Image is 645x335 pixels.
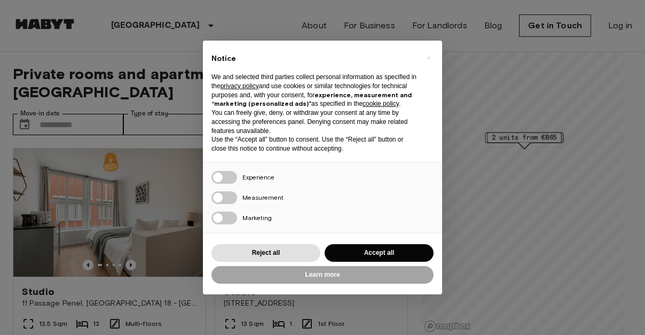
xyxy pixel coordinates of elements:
[211,108,416,135] p: You can freely give, deny, or withdraw your consent at any time by accessing the preferences pane...
[211,244,320,262] button: Reject all
[242,214,272,222] span: Marketing
[363,100,399,107] a: cookie policy
[325,244,434,262] button: Accept all
[211,91,412,108] strong: experience, measurement and “marketing (personalized ads)”
[427,51,430,64] span: ×
[242,173,274,181] span: Experience
[420,49,437,66] button: Close this notice
[211,53,416,64] h2: Notice
[242,193,284,201] span: Measurement
[211,135,416,153] p: Use the “Accept all” button to consent. Use the “Reject all” button or close this notice to conti...
[211,266,434,284] button: Learn more
[221,82,259,90] a: privacy policy
[211,73,416,108] p: We and selected third parties collect personal information as specified in the and use cookies or...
